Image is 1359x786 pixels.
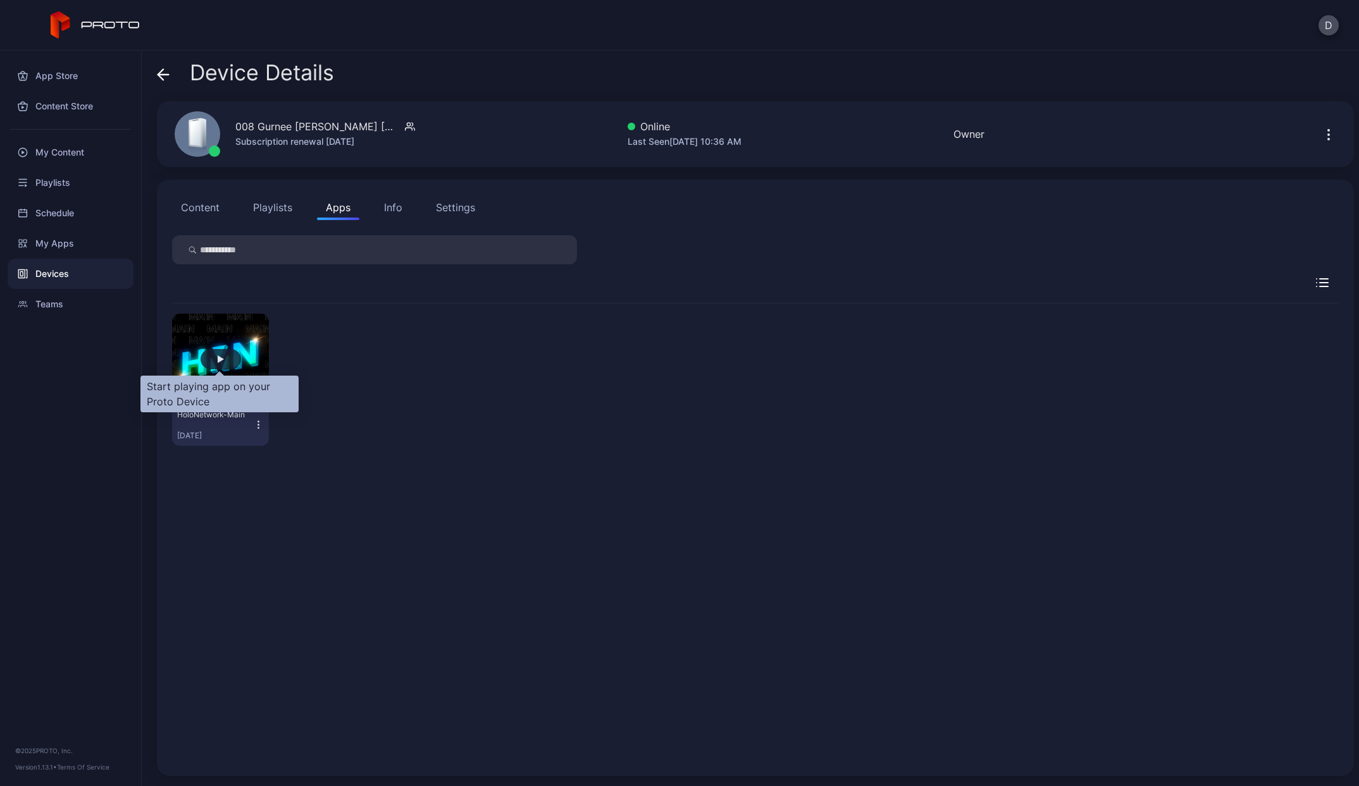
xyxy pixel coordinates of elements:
[140,376,299,412] div: Start playing app on your Proto Device
[15,763,57,771] span: Version 1.13.1 •
[235,119,400,134] div: 008 Gurnee [PERSON_NAME] [GEOGRAPHIC_DATA]
[177,410,247,420] div: HoloNetwork-Main
[953,126,984,142] div: Owner
[8,228,133,259] a: My Apps
[317,195,359,220] button: Apps
[177,431,253,441] div: [DATE]
[15,746,126,756] div: © 2025 PROTO, Inc.
[190,61,334,85] span: Device Details
[628,119,742,134] div: Online
[8,198,133,228] a: Schedule
[244,195,301,220] button: Playlists
[8,137,133,168] a: My Content
[375,195,411,220] button: Info
[8,91,133,121] a: Content Store
[1319,15,1339,35] button: D
[8,289,133,319] a: Teams
[436,200,475,215] div: Settings
[628,134,742,149] div: Last Seen [DATE] 10:36 AM
[8,259,133,289] a: Devices
[384,200,402,215] div: Info
[172,195,228,220] button: Content
[177,410,264,441] button: HoloNetwork-Main[DATE]
[427,195,484,220] button: Settings
[235,134,415,149] div: Subscription renewal [DATE]
[8,168,133,198] a: Playlists
[57,763,109,771] a: Terms Of Service
[8,61,133,91] a: App Store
